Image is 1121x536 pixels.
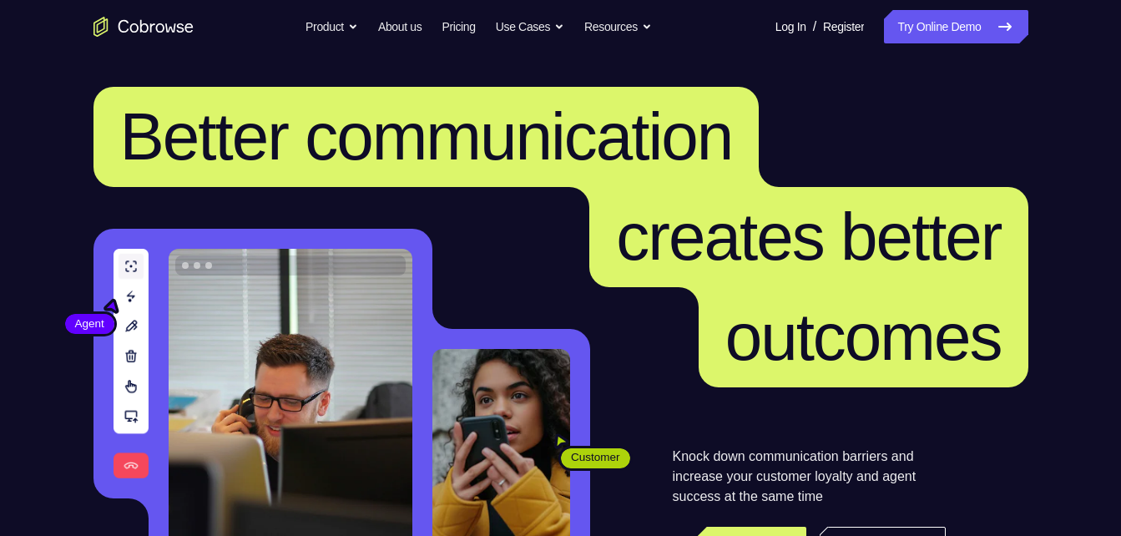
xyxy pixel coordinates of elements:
[378,10,422,43] a: About us
[884,10,1028,43] a: Try Online Demo
[305,10,358,43] button: Product
[813,17,816,37] span: /
[496,10,564,43] button: Use Cases
[616,200,1001,274] span: creates better
[442,10,475,43] a: Pricing
[775,10,806,43] a: Log In
[673,447,946,507] p: Knock down communication barriers and increase your customer loyalty and agent success at the sam...
[120,99,733,174] span: Better communication
[93,17,194,37] a: Go to the home page
[823,10,864,43] a: Register
[725,300,1002,374] span: outcomes
[584,10,652,43] button: Resources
